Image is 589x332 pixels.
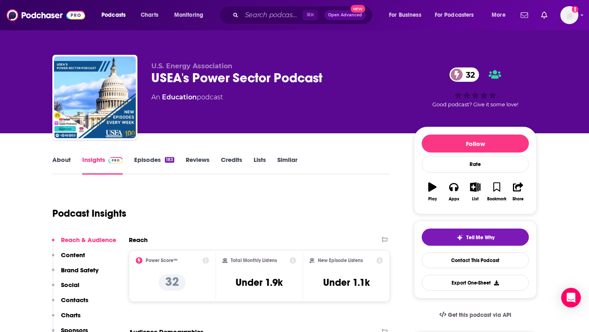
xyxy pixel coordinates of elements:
span: Monitoring [174,9,203,21]
p: 32 [159,274,186,291]
a: Episodes183 [134,156,174,175]
a: Show notifications dropdown [517,8,531,22]
a: 32 [450,67,479,82]
span: Tell Me Why [466,234,495,241]
h2: Power Score™ [146,258,178,263]
a: Credits [221,156,242,175]
p: Reach & Audience [61,236,116,244]
a: About [52,156,71,175]
div: 32Good podcast? Give it some love! [414,62,537,113]
p: Content [61,251,85,259]
button: open menu [486,9,516,22]
span: More [492,9,506,21]
h2: Reach [129,236,148,244]
span: Logged in as elliesachs09 [560,6,578,24]
a: Lists [254,156,266,175]
div: Bookmark [487,197,506,202]
img: User Profile [560,6,578,24]
button: Bookmark [486,177,507,206]
button: Show profile menu [560,6,578,24]
span: Get this podcast via API [448,312,511,319]
div: List [472,197,479,202]
img: USEA's Power Sector Podcast [54,56,136,138]
a: Education [162,93,197,101]
div: Play [428,197,437,202]
div: Open Intercom Messenger [561,288,581,307]
span: New [351,5,365,13]
span: Charts [141,9,158,21]
button: Export One-Sheet [422,275,529,291]
span: Podcasts [101,9,126,21]
p: Social [61,281,79,289]
span: For Podcasters [435,9,474,21]
h1: Podcast Insights [52,207,126,220]
button: Content [52,251,85,266]
button: Apps [443,177,464,206]
span: For Business [389,9,421,21]
h2: Total Monthly Listens [231,258,277,263]
a: Charts [135,9,163,22]
h3: Under 1.9k [236,276,283,289]
button: Play [422,177,443,206]
button: open menu [96,9,136,22]
span: 32 [458,67,479,82]
div: An podcast [151,92,223,102]
img: Podchaser Pro [108,157,123,164]
img: Podchaser - Follow, Share and Rate Podcasts [7,7,85,23]
a: InsightsPodchaser Pro [82,156,123,175]
svg: Add a profile image [572,6,578,13]
button: Follow [422,135,529,153]
input: Search podcasts, credits, & more... [242,9,303,22]
button: Contacts [52,296,88,311]
h2: New Episode Listens [318,258,363,263]
a: Similar [277,156,297,175]
a: Reviews [186,156,209,175]
div: Apps [449,197,459,202]
h3: Under 1.1k [323,276,370,289]
div: Search podcasts, credits, & more... [227,6,380,25]
button: open menu [429,9,486,22]
p: Contacts [61,296,88,304]
a: Show notifications dropdown [538,8,551,22]
img: tell me why sparkle [456,234,463,241]
button: Open AdvancedNew [324,10,366,20]
button: open menu [169,9,214,22]
button: Reach & Audience [52,236,116,251]
button: tell me why sparkleTell Me Why [422,229,529,246]
p: Brand Safety [61,266,99,274]
a: Get this podcast via API [433,305,518,325]
button: List [465,177,486,206]
button: Share [508,177,529,206]
span: Open Advanced [328,13,362,17]
div: Rate [422,156,529,173]
span: U.S. Energy Association [151,62,232,70]
button: Social [52,281,79,296]
button: Charts [52,311,81,326]
p: Charts [61,311,81,319]
span: Good podcast? Give it some love! [432,101,518,108]
span: ⌘ K [303,10,318,20]
a: Contact This Podcast [422,252,529,268]
div: Share [513,197,524,202]
button: open menu [383,9,432,22]
div: 183 [165,157,174,163]
button: Brand Safety [52,266,99,281]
